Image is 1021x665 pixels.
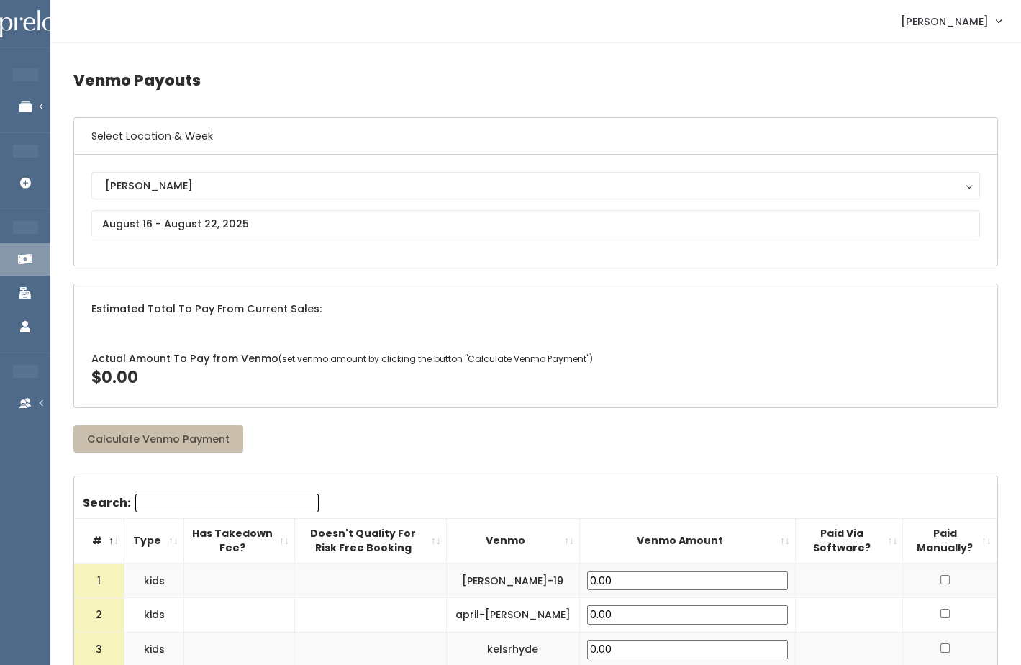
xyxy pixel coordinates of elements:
div: Estimated Total To Pay From Current Sales: [74,284,997,334]
th: #: activate to sort column descending [74,518,124,564]
td: kids [124,598,184,633]
h6: Select Location & Week [74,118,997,155]
td: 1 [74,564,124,598]
div: [PERSON_NAME] [105,178,966,194]
button: Calculate Venmo Payment [73,425,243,453]
input: Search: [135,494,319,512]
button: [PERSON_NAME] [91,172,980,199]
th: Venmo: activate to sort column ascending [446,518,579,564]
th: Venmo Amount: activate to sort column ascending [579,518,795,564]
label: Search: [83,494,319,512]
td: kids [124,564,184,598]
span: $0.00 [91,366,138,389]
span: (set venmo amount by clicking the button "Calculate Venmo Payment") [278,353,593,365]
td: april-[PERSON_NAME] [446,598,579,633]
th: Type: activate to sort column ascending [124,518,184,564]
td: [PERSON_NAME]-19 [446,564,579,598]
h4: Venmo Payouts [73,60,998,100]
th: Paid Manually?: activate to sort column ascending [903,518,997,564]
th: Doesn't Quality For Risk Free Booking : activate to sort column ascending [295,518,447,564]
input: August 16 - August 22, 2025 [91,210,980,237]
th: Paid Via Software?: activate to sort column ascending [795,518,903,564]
th: Has Takedown Fee?: activate to sort column ascending [184,518,295,564]
div: Actual Amount To Pay from Venmo [74,334,997,407]
a: [PERSON_NAME] [886,6,1015,37]
span: [PERSON_NAME] [901,14,989,30]
td: 2 [74,598,124,633]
